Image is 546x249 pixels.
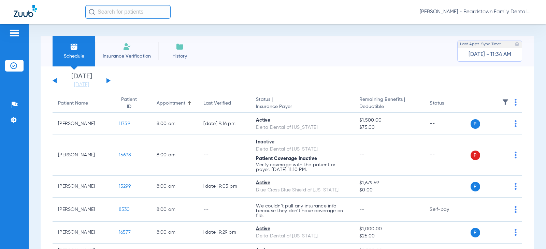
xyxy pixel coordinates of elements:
img: group-dot-blue.svg [515,152,517,158]
span: -- [359,153,364,157]
img: Zuub Logo [14,5,37,17]
td: -- [424,176,470,198]
div: Patient ID [119,96,146,110]
span: $1,500.00 [359,117,419,124]
span: [DATE] - 11:34 AM [469,51,511,58]
img: Search Icon [89,9,95,15]
td: -- [198,135,250,176]
span: Insurance Payer [256,103,348,110]
p: Verify coverage with the patient or payer. [DATE] 11:10 PM. [256,162,348,172]
td: [DATE] 9:29 PM [198,222,250,244]
div: Active [256,117,348,124]
img: History [176,43,184,51]
td: -- [424,113,470,135]
span: History [163,53,196,60]
span: $25.00 [359,233,419,240]
div: Delta Dental of [US_STATE] [256,233,348,240]
span: Last Appt. Sync Time: [460,41,501,48]
span: $1,679.59 [359,180,419,187]
span: P [471,151,480,160]
div: Patient Name [58,100,88,107]
span: Deductible [359,103,419,110]
img: group-dot-blue.svg [515,229,517,236]
th: Remaining Benefits | [354,94,424,113]
td: 8:00 AM [151,113,198,135]
td: [PERSON_NAME] [53,113,113,135]
td: [PERSON_NAME] [53,135,113,176]
div: Patient Name [58,100,108,107]
img: Manual Insurance Verification [123,43,131,51]
td: -- [424,222,470,244]
span: Insurance Verification [100,53,153,60]
span: $75.00 [359,124,419,131]
span: $1,000.00 [359,225,419,233]
img: hamburger-icon [9,29,20,37]
img: last sync help info [515,42,519,47]
td: -- [198,198,250,222]
span: 11759 [119,121,130,126]
div: Active [256,180,348,187]
img: Schedule [70,43,78,51]
span: P [471,182,480,191]
span: -- [359,207,364,212]
div: Last Verified [203,100,231,107]
span: [PERSON_NAME] - Beardstown Family Dental [420,9,532,15]
img: group-dot-blue.svg [515,120,517,127]
div: Delta Dental of [US_STATE] [256,146,348,153]
td: -- [424,135,470,176]
td: 8:00 AM [151,222,198,244]
img: group-dot-blue.svg [515,99,517,106]
span: P [471,119,480,129]
td: 8:00 AM [151,198,198,222]
img: filter.svg [502,99,509,106]
div: Blue Cross Blue Shield of [US_STATE] [256,187,348,194]
span: 15698 [119,153,131,157]
span: 16577 [119,230,131,235]
a: [DATE] [61,81,102,88]
li: [DATE] [61,73,102,88]
td: [DATE] 9:16 PM [198,113,250,135]
td: 8:00 AM [151,135,198,176]
div: Patient ID [119,96,140,110]
td: [DATE] 9:05 PM [198,176,250,198]
th: Status | [250,94,354,113]
td: Self-pay [424,198,470,222]
td: [PERSON_NAME] [53,198,113,222]
span: Schedule [58,53,90,60]
th: Status [424,94,470,113]
td: 8:00 AM [151,176,198,198]
span: Patient Coverage Inactive [256,156,317,161]
span: 8530 [119,207,130,212]
div: Appointment [157,100,185,107]
div: Active [256,225,348,233]
td: [PERSON_NAME] [53,176,113,198]
div: Inactive [256,139,348,146]
span: $0.00 [359,187,419,194]
input: Search for patients [85,5,171,19]
p: We couldn’t pull any insurance info because they don’t have coverage on file. [256,204,348,218]
span: P [471,228,480,237]
div: Appointment [157,100,193,107]
img: group-dot-blue.svg [515,206,517,213]
span: 15299 [119,184,131,189]
div: Delta Dental of [US_STATE] [256,124,348,131]
div: Last Verified [203,100,245,107]
td: [PERSON_NAME] [53,222,113,244]
img: group-dot-blue.svg [515,183,517,190]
